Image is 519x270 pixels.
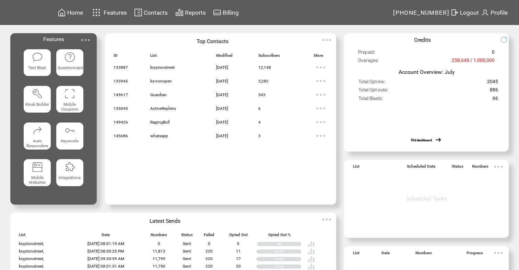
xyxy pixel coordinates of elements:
span: [DATE] 08:01:19 AM [87,241,124,246]
span: 11,795 [152,256,165,261]
span: 66 [493,96,498,104]
span: List [150,53,157,61]
a: Profile [480,7,509,18]
img: questionnaire.svg [64,52,75,63]
span: 145686 [114,133,128,138]
span: 0 [208,241,210,246]
span: 149426 [114,120,128,125]
img: profile.svg [481,8,489,17]
span: kryptonstreet, [19,241,44,246]
span: Total Blasts: [358,96,382,104]
span: 133887 [114,65,128,70]
a: Kiosk Builder [24,86,51,117]
span: [DATE] 08:01:51 AM [87,264,124,269]
span: [DATE] [216,133,228,138]
img: ellypsis.svg [79,33,92,47]
a: Auto Responders [24,123,51,154]
span: Integrations [59,175,81,180]
img: ellypsis.svg [492,160,505,173]
img: home.svg [58,8,66,17]
img: ellypsis.svg [492,246,505,260]
span: 2045 [487,79,498,87]
img: auto-responders.svg [32,125,43,136]
div: 0% [276,242,301,246]
span: More [314,53,323,61]
span: RagingBull [150,120,170,125]
span: Progress [467,250,483,258]
span: Numbers [151,232,167,240]
span: Mobile Coupons [61,102,78,112]
img: chart.svg [175,8,184,17]
span: Numbers [415,250,432,258]
a: Features [90,6,128,19]
a: Mobile Coupons [56,86,83,117]
span: Sent [183,264,191,269]
img: integrations.svg [64,162,75,172]
span: Failed [204,232,214,240]
span: [PHONE_NUMBER] [393,9,449,16]
span: Date [381,250,390,258]
span: 3,282 [258,79,269,83]
img: tool%201.svg [32,88,43,99]
span: 0 [157,241,160,246]
span: Total Opt-ins: [358,79,385,87]
span: Reports [185,9,206,16]
span: 17 [236,256,241,261]
span: 220 [205,264,213,269]
img: ellypsis.svg [314,61,328,74]
a: Reports [174,7,207,18]
a: Integrations [56,159,83,190]
span: [DATE] [216,120,228,125]
span: Numbers [472,164,488,172]
img: text-blast.svg [32,52,43,63]
a: Billing [212,7,240,18]
span: 220 [205,256,213,261]
a: Text Blast [24,49,51,80]
span: Auto Responders [26,139,48,148]
span: Sent [183,241,191,246]
span: kryptonstreet, [19,249,44,254]
span: Keywords [61,139,79,143]
span: Sent [183,256,191,261]
span: Features [104,9,127,16]
span: ID [114,53,118,61]
span: 149617 [114,92,128,97]
span: Modified [216,53,233,61]
img: ellypsis.svg [320,213,333,226]
img: poll%20-%20white.svg [307,255,315,263]
span: 258,648 / 1,000,000 [452,58,495,66]
img: creidtcard.svg [213,8,221,17]
img: keywords.svg [64,125,75,136]
span: 12,148 [258,65,271,70]
a: Keywords [56,123,83,154]
span: Scheduled Date [407,164,435,172]
span: 4 [258,120,261,125]
span: Questionnaire [58,65,83,70]
img: ellypsis.svg [314,74,328,88]
span: kryptonstreet, [19,264,44,269]
a: Contacts [133,7,169,18]
img: ellypsis.svg [314,88,328,102]
span: whatsapp [150,133,168,138]
span: 6 [258,106,261,111]
img: ellypsis.svg [320,33,333,47]
span: ks-nonopen [150,79,172,83]
span: Scheduled Tasks [406,195,447,202]
span: Status [181,232,193,240]
span: [DATE] [216,106,228,111]
div: 0.09% [274,249,301,254]
span: kryptonstreet [150,65,175,70]
span: 543 [258,92,266,97]
a: Old dashboard [411,138,432,142]
span: Total Opt-outs: [358,87,388,95]
span: Guardian [150,92,167,97]
span: Mobile Websites [29,175,46,185]
img: contacts.svg [134,8,142,17]
span: 0 [492,50,495,58]
span: ActiveRepliers [150,106,176,111]
span: Account Overview: July [399,69,455,75]
div: 0.14% [274,257,301,261]
span: 886 [490,87,498,95]
span: 11,813 [152,249,165,254]
span: [DATE] [216,65,228,70]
